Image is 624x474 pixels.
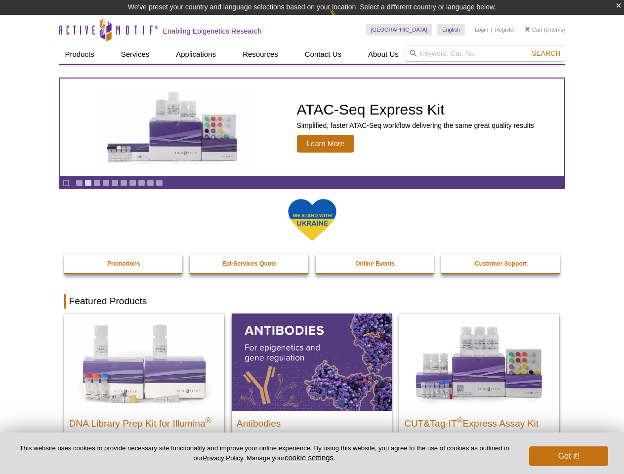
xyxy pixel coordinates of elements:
img: All Antibodies [232,314,392,410]
img: Change Here [330,7,356,31]
button: Search [529,49,563,58]
a: All Antibodies Antibodies Application-tested antibodies for ChIP, CUT&Tag, and CUT&RUN. [232,314,392,463]
img: DNA Library Prep Kit for Illumina [64,314,224,410]
a: Register [495,26,515,33]
strong: Epi-Services Quote [222,260,277,267]
a: Resources [237,45,284,64]
li: | [491,24,493,36]
strong: Promotions [107,260,140,267]
h2: CUT&Tag-IT Express Assay Kit [404,414,554,429]
button: cookie settings [285,453,333,462]
a: Applications [170,45,222,64]
p: This website uses cookies to provide necessary site functionality and improve your online experie... [16,444,513,463]
a: Cart [525,26,542,33]
a: Privacy Policy [203,454,243,462]
h2: DNA Library Prep Kit for Illumina [69,414,219,429]
strong: Online Events [355,260,395,267]
a: CUT&Tag-IT® Express Assay Kit CUT&Tag-IT®Express Assay Kit Less variable and higher-throughput ge... [399,314,559,463]
span: Search [532,49,560,57]
h2: Enabling Epigenetics Research [163,27,262,36]
img: Your Cart [525,27,530,32]
a: Go to slide 9 [147,179,154,187]
a: Go to slide 7 [129,179,136,187]
img: CUT&Tag-IT® Express Assay Kit [399,314,559,410]
a: Contact Us [299,45,347,64]
a: Go to slide 1 [76,179,83,187]
a: [GEOGRAPHIC_DATA] [366,24,433,36]
img: We Stand With Ukraine [288,198,337,242]
button: Got it! [529,446,608,466]
h2: Antibodies [237,414,387,429]
a: Services [115,45,156,64]
a: Epi-Services Quote [190,254,309,273]
a: Customer Support [441,254,561,273]
li: (0 items) [525,24,565,36]
input: Keyword, Cat. No. [405,45,565,62]
a: Login [475,26,488,33]
a: About Us [362,45,405,64]
h2: Featured Products [64,294,560,309]
a: Online Events [316,254,435,273]
a: Go to slide 10 [156,179,163,187]
sup: ® [457,416,463,424]
a: Go to slide 5 [111,179,119,187]
a: Products [59,45,100,64]
strong: Customer Support [475,260,527,267]
a: Go to slide 8 [138,179,145,187]
a: Toggle autoplay [62,179,70,187]
a: Go to slide 4 [102,179,110,187]
a: English [437,24,465,36]
a: Go to slide 3 [93,179,101,187]
a: Promotions [64,254,184,273]
a: Go to slide 6 [120,179,127,187]
sup: ® [206,416,211,424]
a: DNA Library Prep Kit for Illumina DNA Library Prep Kit for Illumina® Dual Index NGS Kit for ChIP-... [64,314,224,473]
a: Go to slide 2 [84,179,92,187]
